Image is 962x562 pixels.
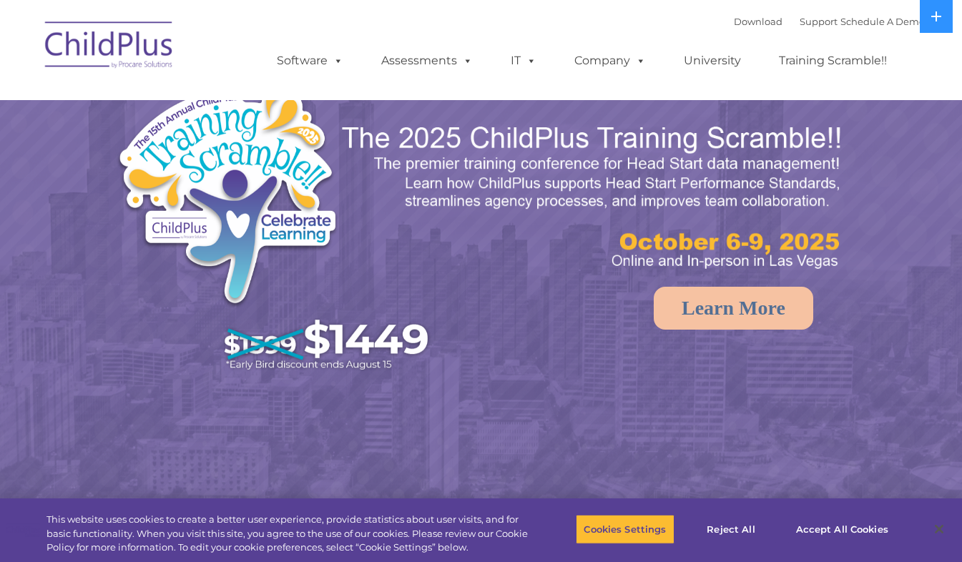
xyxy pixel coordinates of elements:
a: Support [800,16,838,27]
a: Company [560,46,660,75]
a: Schedule A Demo [840,16,925,27]
a: Learn More [654,287,813,330]
a: Software [262,46,358,75]
a: University [669,46,755,75]
button: Reject All [687,514,776,544]
button: Accept All Cookies [788,514,896,544]
a: Training Scramble!! [765,46,901,75]
button: Cookies Settings [576,514,674,544]
img: ChildPlus by Procare Solutions [38,11,181,83]
a: Download [734,16,782,27]
a: Assessments [367,46,487,75]
button: Close [923,513,955,545]
div: This website uses cookies to create a better user experience, provide statistics about user visit... [46,513,529,555]
a: IT [496,46,551,75]
font: | [734,16,925,27]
